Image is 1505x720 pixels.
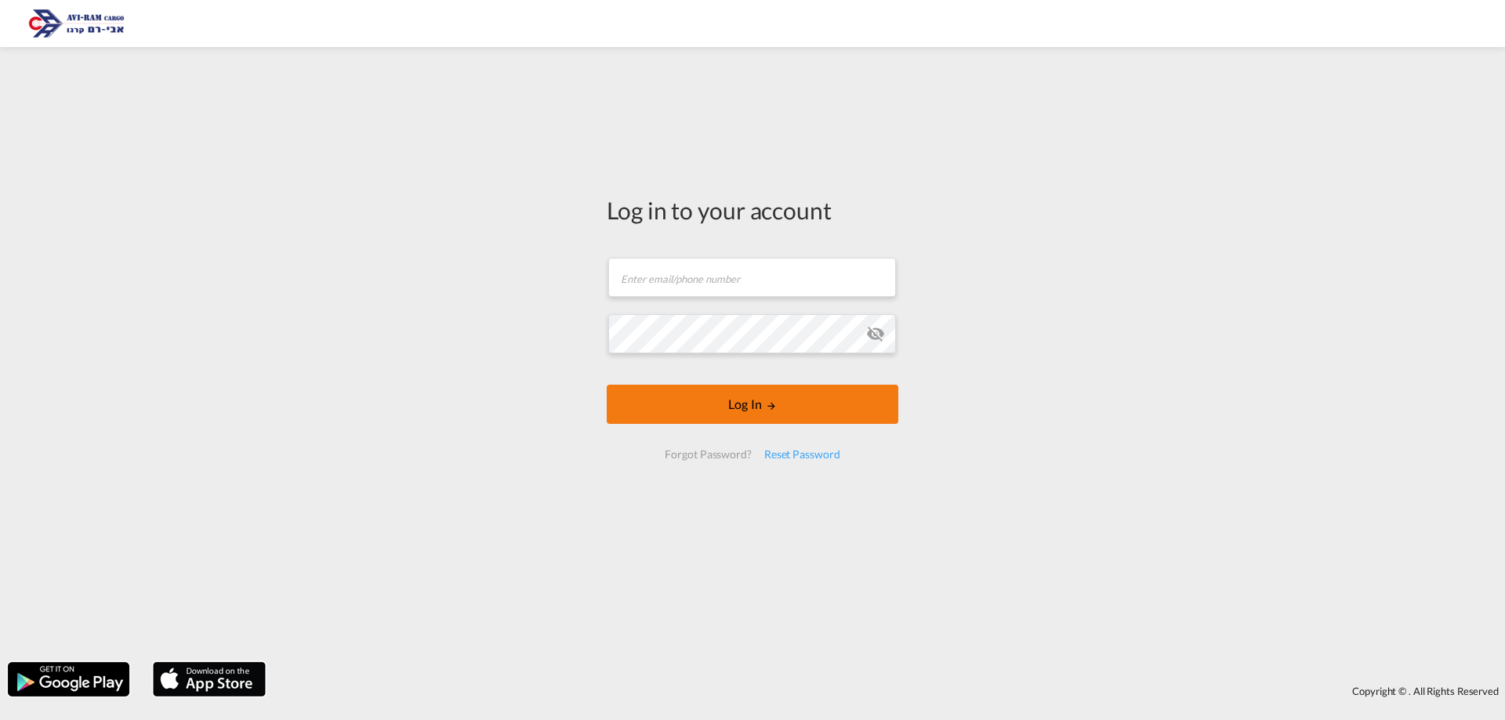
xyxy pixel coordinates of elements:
img: 166978e0a5f911edb4280f3c7a976193.png [24,6,129,42]
input: Enter email/phone number [608,258,896,297]
div: Forgot Password? [658,440,757,469]
img: apple.png [151,660,267,698]
div: Log in to your account [607,194,898,226]
button: LOGIN [607,385,898,424]
div: Reset Password [758,440,847,469]
md-icon: icon-eye-off [866,324,885,343]
div: Copyright © . All Rights Reserved [274,678,1505,704]
img: google.png [6,660,131,698]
